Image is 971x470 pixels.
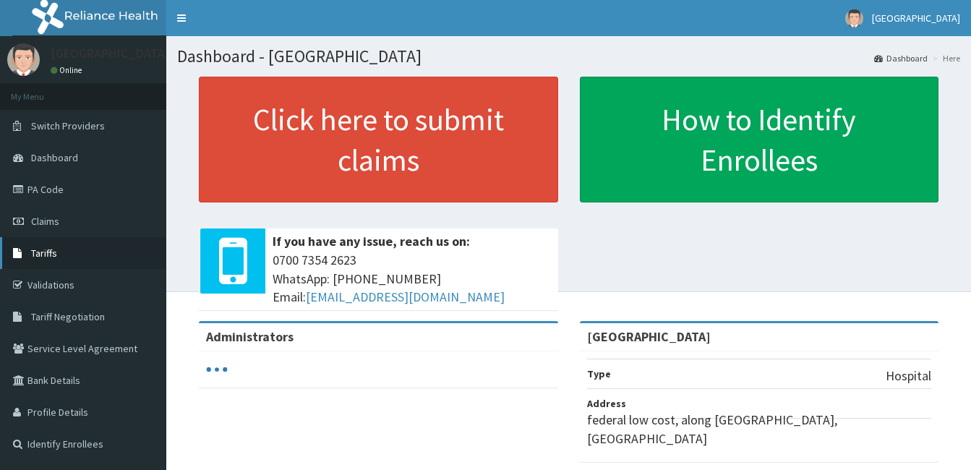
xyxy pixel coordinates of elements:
[886,367,931,385] p: Hospital
[872,12,960,25] span: [GEOGRAPHIC_DATA]
[845,9,863,27] img: User Image
[273,233,470,249] b: If you have any issue, reach us on:
[929,52,960,64] li: Here
[580,77,939,202] a: How to Identify Enrollees
[273,251,551,307] span: 0700 7354 2623 WhatsApp: [PHONE_NUMBER] Email:
[587,411,932,448] p: federal low cost, along [GEOGRAPHIC_DATA], [GEOGRAPHIC_DATA]
[587,328,711,345] strong: [GEOGRAPHIC_DATA]
[51,47,170,60] p: [GEOGRAPHIC_DATA]
[177,47,960,66] h1: Dashboard - [GEOGRAPHIC_DATA]
[31,151,78,164] span: Dashboard
[587,367,611,380] b: Type
[31,215,59,228] span: Claims
[206,359,228,380] svg: audio-loading
[199,77,558,202] a: Click here to submit claims
[31,310,105,323] span: Tariff Negotiation
[7,43,40,76] img: User Image
[31,247,57,260] span: Tariffs
[306,289,505,305] a: [EMAIL_ADDRESS][DOMAIN_NAME]
[31,119,105,132] span: Switch Providers
[874,52,928,64] a: Dashboard
[587,397,626,410] b: Address
[51,65,85,75] a: Online
[206,328,294,345] b: Administrators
